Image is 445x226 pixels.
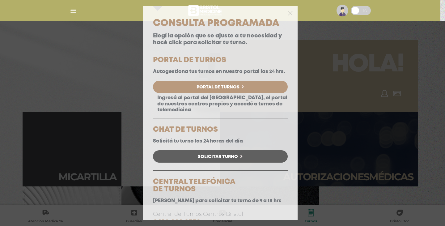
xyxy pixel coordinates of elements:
span: Solicitar Turno [198,155,238,159]
p: [PERSON_NAME] para solicitar tu turno de 9 a 18 hrs [153,198,288,204]
a: 0810 999 9552 [153,219,201,226]
h5: CHAT DE TURNOS [153,126,288,134]
h5: PORTAL DE TURNOS [153,57,288,64]
span: Consulta Programada [153,19,279,28]
a: Portal de Turnos [153,81,288,93]
p: Solicitá tu turno las 24 horas del día [153,138,288,144]
p: Ingresá al portal del [GEOGRAPHIC_DATA], el portal de nuestros centros propios y accedé a turnos ... [153,95,288,113]
p: Autogestiona tus turnos en nuestro portal las 24 hrs. [153,69,288,75]
p: Elegí la opción que se ajuste a tu necesidad y hacé click para solicitar tu turno. [153,33,288,46]
h5: CENTRAL TELEFÓNICA DE TURNOS [153,178,288,193]
span: Portal de Turnos [197,85,239,89]
a: Solicitar Turno [153,150,288,163]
